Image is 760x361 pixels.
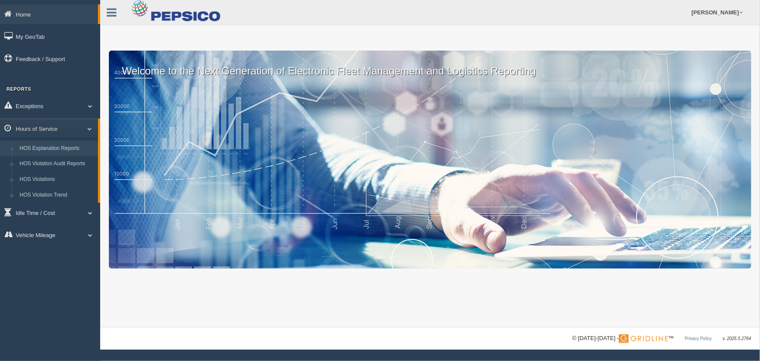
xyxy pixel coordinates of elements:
a: HOS Violations [16,172,98,187]
a: Privacy Policy [685,336,712,341]
a: HOS Explanation Reports [16,141,98,157]
a: HOS Violation Audit Reports [16,156,98,172]
p: Welcome to the Next Generation of Electronic Fleet Management and Logistics Reporting [109,51,751,78]
img: Gridline [619,334,668,343]
a: HOS Violation Trend [16,187,98,203]
span: v. 2025.5.2764 [723,336,751,341]
div: © [DATE]-[DATE] - ™ [572,334,751,343]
